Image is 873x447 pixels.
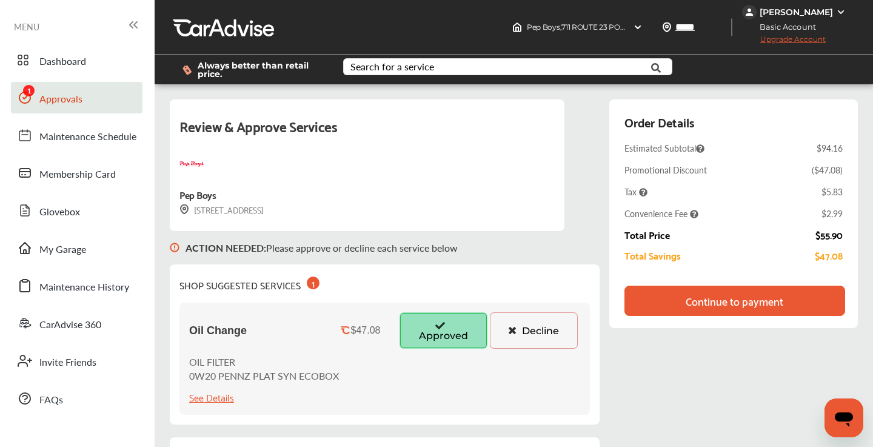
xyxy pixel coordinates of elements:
a: Maintenance Schedule [11,119,142,151]
button: Approved [400,312,487,349]
img: dollor_label_vector.a70140d1.svg [182,65,192,75]
span: Maintenance History [39,280,129,295]
span: Approvals [39,92,82,107]
img: header-down-arrow.9dd2ce7d.svg [633,22,643,32]
a: Invite Friends [11,345,142,377]
span: Upgrade Account [742,35,826,50]
div: SHOP SUGGESTED SERVICES [179,274,319,293]
img: WGsFRI8htEPBVLJbROoPRyZpYNWhNONpIPPETTm6eUC0GeLEiAAAAAElFTkSuQmCC [836,7,846,17]
img: jVpblrzwTbfkPYzPPzSLxeg0AAAAASUVORK5CYII= [742,5,757,19]
a: Membership Card [11,157,142,189]
div: Total Savings [624,250,681,261]
span: Tax [624,186,647,198]
span: Estimated Subtotal [624,142,704,154]
span: Membership Card [39,167,116,183]
img: svg+xml;base64,PHN2ZyB3aWR0aD0iMTYiIGhlaWdodD0iMTciIHZpZXdCb3g9IjAgMCAxNiAxNyIgZmlsbD0ibm9uZSIgeG... [179,204,189,215]
span: Oil Change [189,324,247,337]
div: Search for a service [350,62,434,72]
p: Please approve or decline each service below [186,241,458,255]
span: Glovebox [39,204,80,220]
div: ( $47.08 ) [812,164,843,176]
div: $47.08 [815,250,843,261]
div: Order Details [624,112,694,132]
img: svg+xml;base64,PHN2ZyB3aWR0aD0iMTYiIGhlaWdodD0iMTciIHZpZXdCb3g9IjAgMCAxNiAxNyIgZmlsbD0ibm9uZSIgeG... [170,231,179,264]
p: OIL FILTER [189,355,339,369]
b: ACTION NEEDED : [186,241,266,255]
div: [PERSON_NAME] [760,7,833,18]
div: Total Price [624,229,670,240]
div: See Details [189,389,234,405]
div: [STREET_ADDRESS] [179,203,264,217]
a: Dashboard [11,44,142,76]
span: Always better than retail price. [198,61,324,78]
p: 0W20 PENNZ PLAT SYN ECOBOX [189,369,339,383]
div: Promotional Discount [624,164,707,176]
img: logo-pepboys.png [179,152,204,176]
div: Continue to payment [686,295,783,307]
span: FAQs [39,392,63,408]
a: Maintenance History [11,270,142,301]
span: Convenience Fee [624,207,698,220]
a: FAQs [11,383,142,414]
span: Invite Friends [39,355,96,371]
iframe: Button to launch messaging window [824,398,863,437]
span: Maintenance Schedule [39,129,136,145]
span: MENU [14,22,39,32]
div: $2.99 [821,207,843,220]
div: $55.90 [815,229,843,240]
img: header-divider.bc55588e.svg [731,18,732,36]
div: 1 [307,277,319,289]
a: My Garage [11,232,142,264]
img: header-home-logo.8d720a4f.svg [512,22,522,32]
a: Glovebox [11,195,142,226]
div: $94.16 [817,142,843,154]
a: Approvals [11,82,142,113]
span: Basic Account [743,21,825,33]
span: CarAdvise 360 [39,317,101,333]
div: Review & Approve Services [179,114,555,152]
button: Decline [490,312,578,349]
div: $5.83 [821,186,843,198]
span: Pep Boys , 711 ROUTE 23 POMPTON PLAINS , NJ 07444 [527,22,711,32]
img: location_vector.a44bc228.svg [662,22,672,32]
a: CarAdvise 360 [11,308,142,339]
span: Dashboard [39,54,86,70]
span: My Garage [39,242,86,258]
div: Pep Boys [179,186,216,203]
div: $47.08 [351,325,381,336]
